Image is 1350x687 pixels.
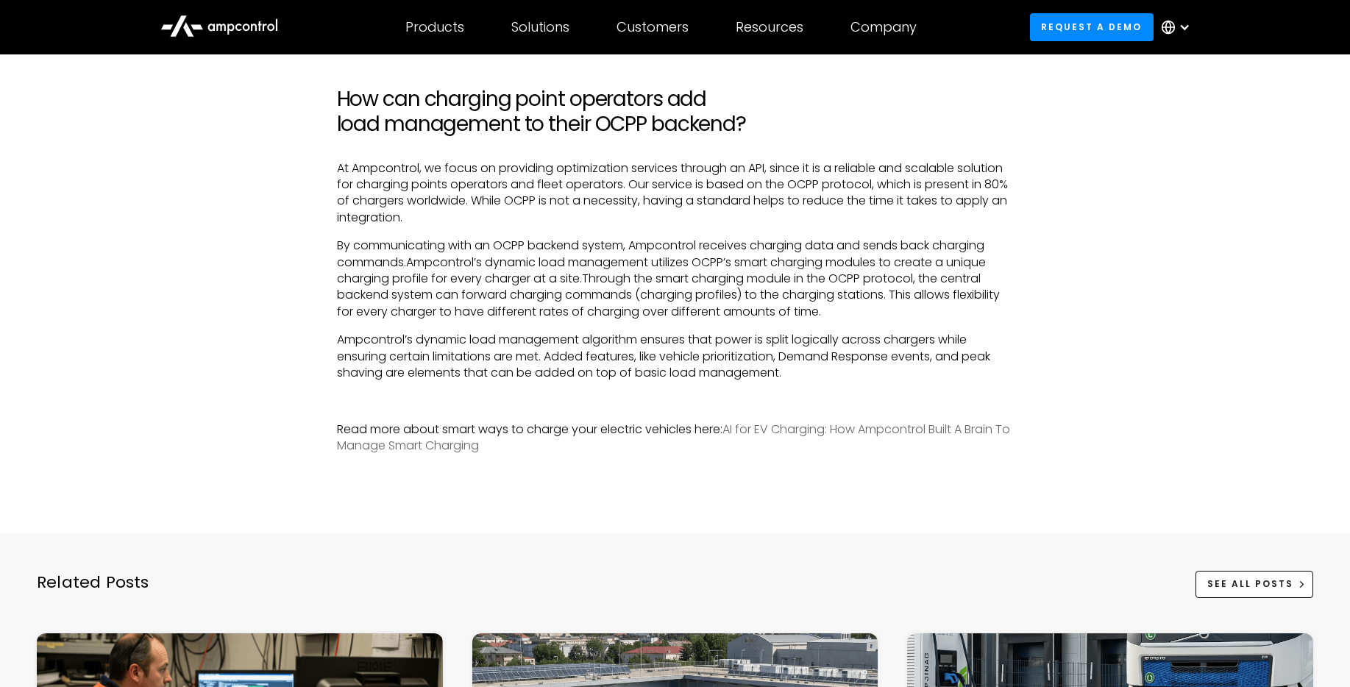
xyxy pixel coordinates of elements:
div: Resources [736,19,803,35]
div: Products [405,19,464,35]
a: Request a demo [1030,13,1154,40]
div: Solutions [511,19,569,35]
a: See All Posts [1196,571,1313,598]
div: Company [850,19,917,35]
p: By communicating with an OCPP backend system, Ampcontrol receives charging data and sends back ch... [337,238,1014,320]
p: Ampcontrol’s dynamic load management algorithm ensures that power is split logically across charg... [337,332,1014,381]
a: AI for EV Charging: How Ampcontrol Built A Brain To Manage Smart Charging [337,421,1010,454]
div: Customers [617,19,689,35]
h2: How can charging point operators add load management to their OCPP backend? [337,87,1014,136]
p: Read more about smart ways to charge your electric vehicles here: [337,421,1014,455]
p: ‍ [337,393,1014,409]
div: See All Posts [1207,577,1293,591]
div: Related Posts [37,572,149,616]
p: At Ampcontrol, we focus on providing optimization services through an API, since it is a reliable... [337,160,1014,227]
